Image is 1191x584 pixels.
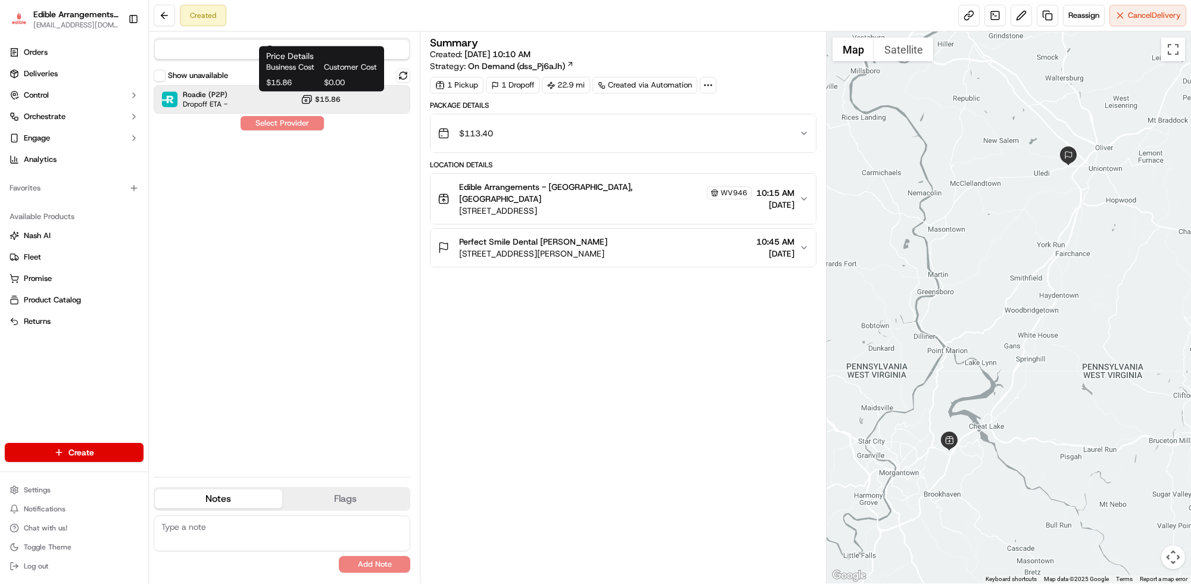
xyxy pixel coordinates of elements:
[24,561,48,571] span: Log out
[7,261,96,283] a: 📗Knowledge Base
[593,77,697,93] a: Created via Automation
[5,520,144,536] button: Chat with us!
[1068,10,1099,21] span: Reassign
[183,90,227,99] span: Roadie (P2P)
[756,236,794,248] span: 10:45 AM
[430,77,484,93] div: 1 Pickup
[1109,5,1186,26] button: CancelDelivery
[185,152,217,167] button: See all
[431,229,816,267] button: Perfect Smile Dental [PERSON_NAME][STREET_ADDRESS][PERSON_NAME]10:45 AM[DATE]
[31,77,214,89] input: Got a question? Start typing here...
[24,316,51,327] span: Returns
[324,62,377,73] span: Customer Cost
[5,558,144,574] button: Log out
[468,60,574,72] a: On Demand (dss_Pj6aJh)
[486,77,540,93] div: 1 Dropoff
[24,252,41,263] span: Fleet
[5,150,144,169] a: Analytics
[266,50,377,62] h1: Price Details
[430,101,816,110] div: Package Details
[459,127,493,139] span: $113.40
[12,267,21,277] div: 📗
[430,38,478,48] h3: Summary
[464,49,531,60] span: [DATE] 10:10 AM
[24,133,50,143] span: Engage
[12,173,31,196] img: Wisdom Oko
[5,43,144,62] a: Orders
[5,179,144,198] div: Favorites
[430,160,816,170] div: Location Details
[5,291,144,310] button: Product Catalog
[5,248,144,267] button: Fleet
[10,230,139,241] a: Nash AI
[24,90,49,101] span: Control
[5,64,144,83] a: Deliveries
[24,154,57,165] span: Analytics
[5,539,144,555] button: Toggle Theme
[756,248,794,260] span: [DATE]
[12,205,31,224] img: Dawn Shaffer
[96,261,196,283] a: 💻API Documentation
[468,60,565,72] span: On Demand (dss_Pj6aJh)
[119,295,144,304] span: Pylon
[24,295,81,305] span: Product Catalog
[155,40,409,59] button: Quotes
[5,86,144,105] button: Control
[24,485,51,495] span: Settings
[721,188,747,198] span: WV946
[430,48,531,60] span: Created:
[24,230,51,241] span: Nash AI
[1063,5,1105,26] button: Reassign
[25,114,46,135] img: 8571987876998_91fb9ceb93ad5c398215_72.jpg
[155,489,282,508] button: Notes
[1161,545,1185,569] button: Map camera controls
[12,12,36,36] img: Nash
[10,295,139,305] a: Product Catalog
[24,266,91,278] span: Knowledge Base
[1161,38,1185,61] button: Toggle fullscreen view
[24,542,71,552] span: Toggle Theme
[168,70,228,81] label: Show unavailable
[430,60,574,72] div: Strategy:
[1044,576,1109,582] span: Map data ©2025 Google
[324,77,377,88] span: $0.00
[54,114,195,126] div: Start new chat
[12,114,33,135] img: 1736555255976-a54dd68f-1ca7-489b-9aae-adbdc363a1c4
[1140,576,1187,582] a: Report a map error
[282,489,410,508] button: Flags
[24,273,52,284] span: Promise
[136,185,160,194] span: [DATE]
[24,504,66,514] span: Notifications
[33,20,119,30] button: [EMAIL_ADDRESS][DOMAIN_NAME]
[5,482,144,498] button: Settings
[113,266,191,278] span: API Documentation
[129,185,133,194] span: •
[37,185,127,194] span: Wisdom [PERSON_NAME]
[24,47,48,58] span: Orders
[54,126,164,135] div: We're available if you need us!
[101,267,110,277] div: 💻
[459,236,607,248] span: Perfect Smile Dental [PERSON_NAME]
[12,48,217,67] p: Welcome 👋
[5,207,144,226] div: Available Products
[84,295,144,304] a: Powered byPylon
[459,205,752,217] span: [STREET_ADDRESS]
[431,114,816,152] button: $113.40
[315,95,341,104] span: $15.86
[105,217,130,226] span: [DATE]
[5,312,144,331] button: Returns
[24,68,58,79] span: Deliveries
[1116,576,1133,582] a: Terms (opens in new tab)
[833,38,874,61] button: Show street map
[33,8,119,20] button: Edible Arrangements - [GEOGRAPHIC_DATA], [GEOGRAPHIC_DATA]
[10,11,29,28] img: Edible Arrangements - Morgantown, WV
[5,269,144,288] button: Promise
[1128,10,1181,21] span: Cancel Delivery
[183,99,227,109] span: Dropoff ETA -
[10,273,139,284] a: Promise
[10,252,139,263] a: Fleet
[24,523,67,533] span: Chat with us!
